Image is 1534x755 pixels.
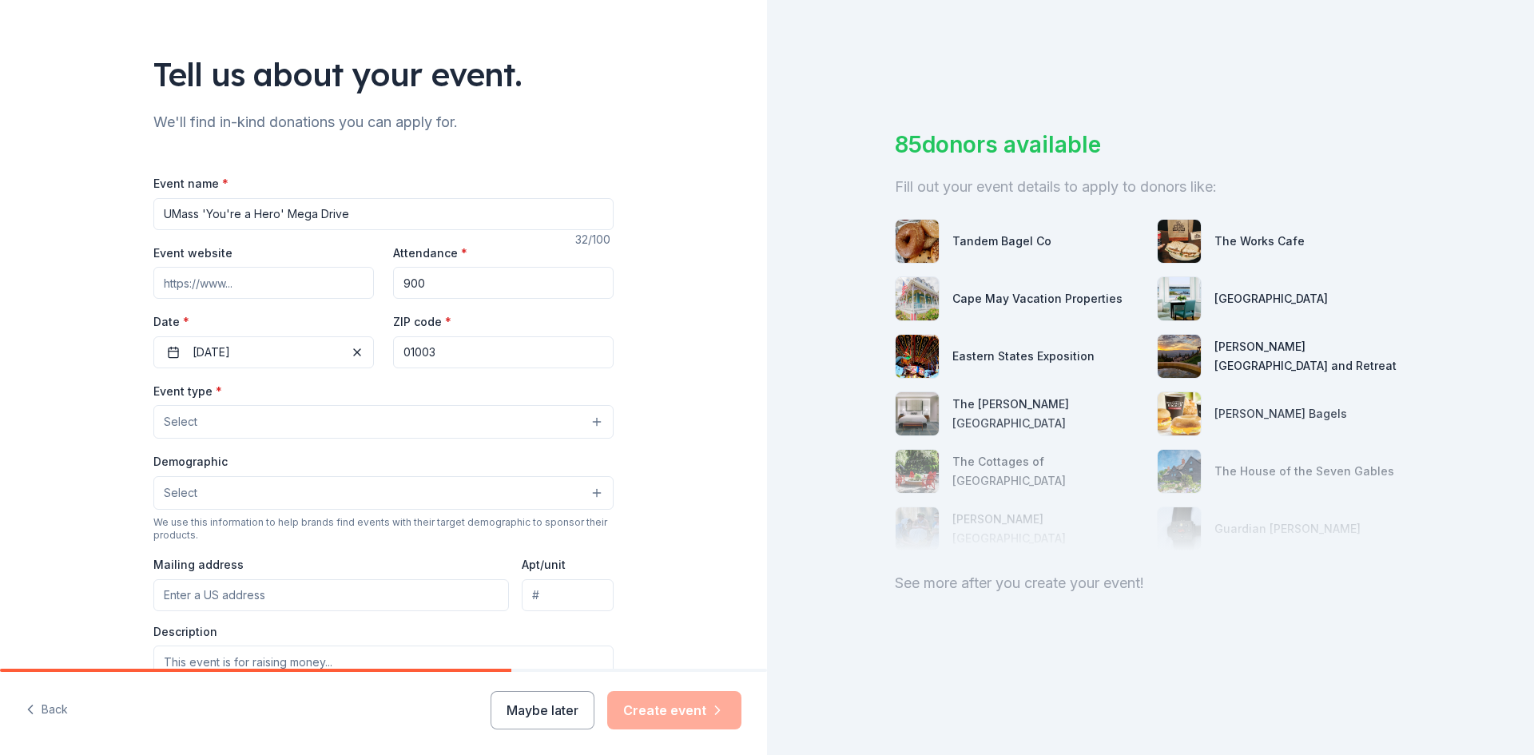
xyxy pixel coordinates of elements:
[393,314,451,330] label: ZIP code
[896,220,939,263] img: photo for Tandem Bagel Co
[393,336,614,368] input: 12345 (U.S. only)
[153,314,374,330] label: Date
[895,174,1406,200] div: Fill out your event details to apply to donors like:
[896,277,939,320] img: photo for Cape May Vacation Properties
[153,454,228,470] label: Demographic
[153,198,614,230] input: Spring Fundraiser
[952,232,1051,251] div: Tandem Bagel Co
[895,570,1406,596] div: See more after you create your event!
[153,245,232,261] label: Event website
[26,693,68,727] button: Back
[153,405,614,439] button: Select
[1158,277,1201,320] img: photo for Harbor View Hotel
[491,691,594,729] button: Maybe later
[153,516,614,542] div: We use this information to help brands find events with their target demographic to sponsor their...
[1158,220,1201,263] img: photo for The Works Cafe
[393,245,467,261] label: Attendance
[895,128,1406,161] div: 85 donors available
[393,267,614,299] input: 20
[153,176,229,192] label: Event name
[575,230,614,249] div: 32 /100
[1214,232,1305,251] div: The Works Cafe
[153,336,374,368] button: [DATE]
[153,267,374,299] input: https://www...
[164,483,197,503] span: Select
[153,383,222,399] label: Event type
[952,347,1095,366] div: Eastern States Exposition
[1158,335,1201,378] img: photo for Downing Mountain Lodge and Retreat
[153,476,614,510] button: Select
[164,412,197,431] span: Select
[1214,289,1328,308] div: [GEOGRAPHIC_DATA]
[153,52,614,97] div: Tell us about your event.
[153,624,217,640] label: Description
[153,557,244,573] label: Mailing address
[522,557,566,573] label: Apt/unit
[896,335,939,378] img: photo for Eastern States Exposition
[522,579,614,611] input: #
[153,579,509,611] input: Enter a US address
[952,289,1123,308] div: Cape May Vacation Properties
[153,109,614,135] div: We'll find in-kind donations you can apply for.
[1214,337,1406,376] div: [PERSON_NAME] [GEOGRAPHIC_DATA] and Retreat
